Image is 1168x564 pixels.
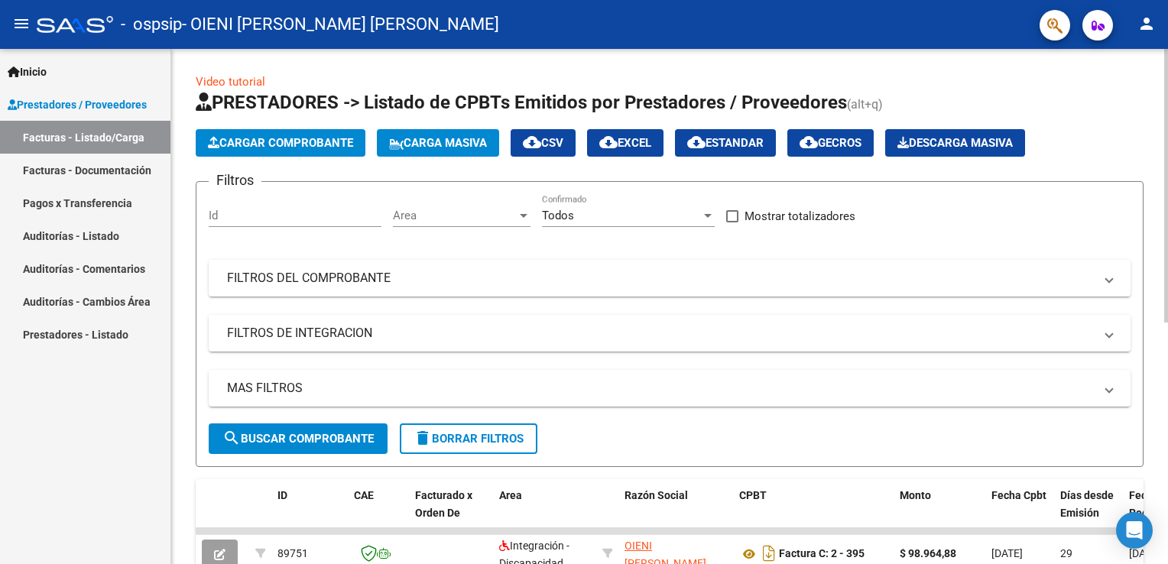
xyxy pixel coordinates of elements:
[348,479,409,546] datatable-header-cell: CAE
[1129,547,1160,559] span: [DATE]
[897,136,1013,150] span: Descarga Masiva
[182,8,499,41] span: - OIENI [PERSON_NAME] [PERSON_NAME]
[523,133,541,151] mat-icon: cloud_download
[900,489,931,501] span: Monto
[733,479,894,546] datatable-header-cell: CPBT
[745,207,855,225] span: Mostrar totalizadores
[800,133,818,151] mat-icon: cloud_download
[8,96,147,113] span: Prestadores / Proveedores
[1137,15,1156,33] mat-icon: person
[12,15,31,33] mat-icon: menu
[900,547,956,559] strong: $ 98.964,88
[499,489,522,501] span: Area
[618,479,733,546] datatable-header-cell: Razón Social
[271,479,348,546] datatable-header-cell: ID
[1060,547,1072,559] span: 29
[414,432,524,446] span: Borrar Filtros
[227,380,1094,397] mat-panel-title: MAS FILTROS
[209,260,1131,297] mat-expansion-panel-header: FILTROS DEL COMPROBANTE
[599,133,618,151] mat-icon: cloud_download
[687,136,764,150] span: Estandar
[277,489,287,501] span: ID
[196,129,365,157] button: Cargar Comprobante
[209,423,388,454] button: Buscar Comprobante
[8,63,47,80] span: Inicio
[393,209,517,222] span: Area
[885,129,1025,157] app-download-masive: Descarga masiva de comprobantes (adjuntos)
[787,129,874,157] button: Gecros
[985,479,1054,546] datatable-header-cell: Fecha Cpbt
[1060,489,1114,519] span: Días desde Emisión
[599,136,651,150] span: EXCEL
[389,136,487,150] span: Carga Masiva
[377,129,499,157] button: Carga Masiva
[121,8,182,41] span: - ospsip
[414,429,432,447] mat-icon: delete
[991,489,1046,501] span: Fecha Cpbt
[687,133,706,151] mat-icon: cloud_download
[885,129,1025,157] button: Descarga Masiva
[511,129,576,157] button: CSV
[400,423,537,454] button: Borrar Filtros
[277,547,308,559] span: 89751
[800,136,861,150] span: Gecros
[208,136,353,150] span: Cargar Comprobante
[847,97,883,112] span: (alt+q)
[409,479,493,546] datatable-header-cell: Facturado x Orden De
[209,370,1131,407] mat-expansion-panel-header: MAS FILTROS
[779,548,865,560] strong: Factura C: 2 - 395
[354,489,374,501] span: CAE
[493,479,596,546] datatable-header-cell: Area
[739,489,767,501] span: CPBT
[991,547,1023,559] span: [DATE]
[196,92,847,113] span: PRESTADORES -> Listado de CPBTs Emitidos por Prestadores / Proveedores
[894,479,985,546] datatable-header-cell: Monto
[209,170,261,191] h3: Filtros
[209,315,1131,352] mat-expansion-panel-header: FILTROS DE INTEGRACION
[222,432,374,446] span: Buscar Comprobante
[227,270,1094,287] mat-panel-title: FILTROS DEL COMPROBANTE
[227,325,1094,342] mat-panel-title: FILTROS DE INTEGRACION
[196,75,265,89] a: Video tutorial
[675,129,776,157] button: Estandar
[625,489,688,501] span: Razón Social
[542,209,574,222] span: Todos
[587,129,663,157] button: EXCEL
[523,136,563,150] span: CSV
[415,489,472,519] span: Facturado x Orden De
[1054,479,1123,546] datatable-header-cell: Días desde Emisión
[222,429,241,447] mat-icon: search
[1116,512,1153,549] div: Open Intercom Messenger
